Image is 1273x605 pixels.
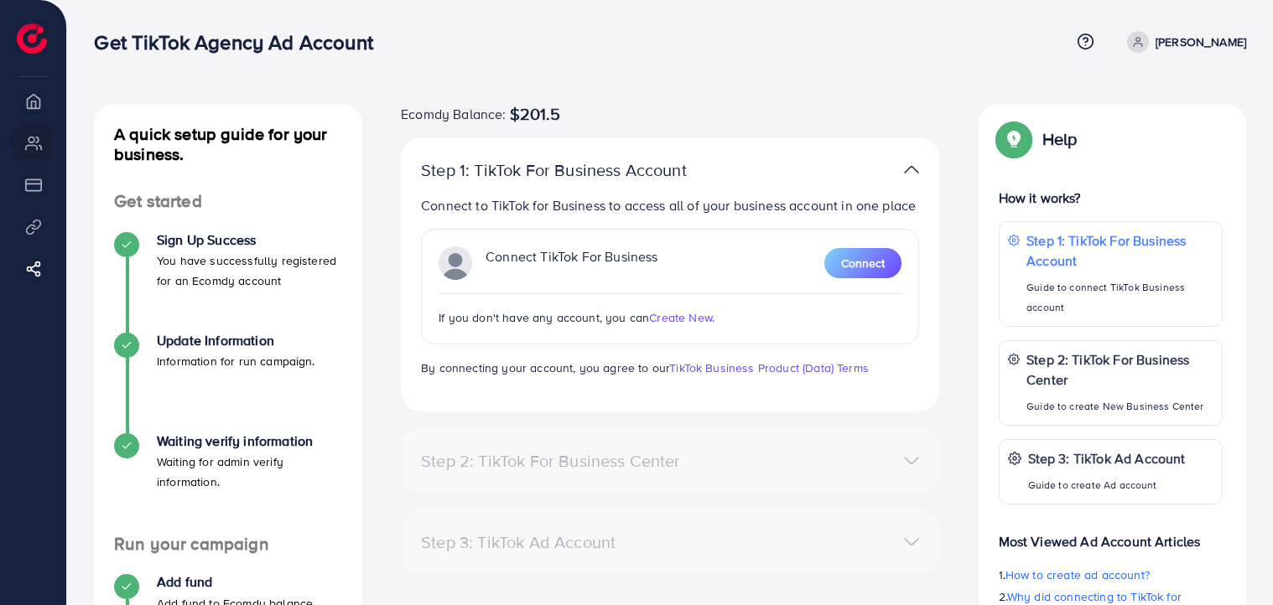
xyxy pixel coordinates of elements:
p: Guide to create New Business Center [1026,396,1213,416]
p: You have successfully registered for an Ecomdy account [157,251,342,291]
p: Step 1: TikTok For Business Account [1026,230,1213,271]
h4: Run your campaign [94,534,362,555]
p: How it works? [999,188,1224,208]
p: By connecting your account, you agree to our [421,358,919,378]
p: Connect to TikTok for Business to access all of your business account in one place [421,195,919,215]
li: Waiting verify information [94,433,362,534]
span: How to create ad account? [1005,566,1150,583]
iframe: Chat [1202,530,1260,592]
li: Update Information [94,333,362,433]
button: Connect [824,248,901,278]
p: Connect TikTok For Business [486,246,657,280]
p: Step 3: TikTok Ad Account [1028,448,1186,468]
p: Guide to create Ad account [1028,475,1186,495]
span: Connect [841,255,885,271]
p: Step 1: TikTok For Business Account [421,160,744,180]
span: If you don't have any account, you can [439,309,649,326]
h4: Update Information [157,333,315,349]
p: Information for run campaign. [157,351,315,371]
span: Ecomdy Balance: [401,104,506,124]
p: Step 2: TikTok For Business Center [1026,349,1213,390]
h4: Get started [94,191,362,212]
h4: Add fund [157,574,313,590]
img: TikTok partner [904,158,919,182]
h4: Waiting verify information [157,433,342,449]
p: Waiting for admin verify information. [157,452,342,492]
img: Popup guide [999,124,1029,154]
img: logo [17,23,47,54]
a: [PERSON_NAME] [1120,31,1246,53]
a: TikTok Business Product (Data) Terms [669,359,869,376]
p: Guide to connect TikTok Business account [1026,277,1213,318]
span: Create New. [649,309,714,326]
img: TikTok partner [439,246,472,280]
h3: Get TikTok Agency Ad Account [94,30,386,54]
p: [PERSON_NAME] [1156,32,1246,52]
p: Most Viewed Ad Account Articles [999,518,1224,551]
li: Sign Up Success [94,232,362,333]
h4: A quick setup guide for your business. [94,124,362,164]
h4: Sign Up Success [157,232,342,248]
p: Help [1042,129,1078,149]
p: 1. [999,565,1224,585]
span: $201.5 [510,104,561,124]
